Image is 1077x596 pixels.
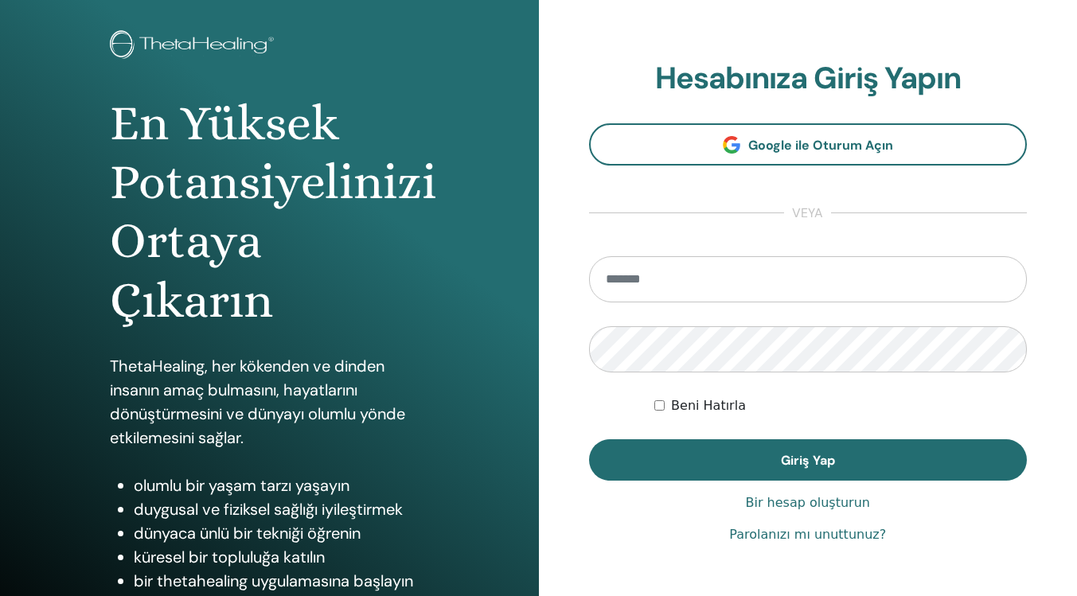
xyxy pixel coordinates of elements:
[746,495,870,510] font: Bir hesap oluşturun
[729,527,886,542] font: Parolanızı mı unuttunuz?
[792,205,823,221] font: veya
[134,571,413,591] font: bir thetahealing uygulamasına başlayın
[746,493,870,512] a: Bir hesap oluşturun
[134,547,325,567] font: küresel bir topluluğa katılın
[110,356,405,448] font: ThetaHealing, her kökenden ve dinden insanın amaç bulmasını, hayatlarını dönüştürmesini ve dünyay...
[655,58,961,98] font: Hesabınıza Giriş Yapın
[654,396,1027,415] div: Beni süresiz olarak veya manuel olarak çıkış yapana kadar kimlik doğrulamalı tut
[134,475,349,496] font: olumlu bir yaşam tarzı yaşayın
[134,499,403,520] font: duygusal ve fiziksel sağlığı iyileştirmek
[110,95,436,329] font: En Yüksek Potansiyelinizi Ortaya Çıkarın
[781,452,835,469] font: Giriş Yap
[748,137,893,154] font: Google ile Oturum Açın
[729,525,886,544] a: Parolanızı mı unuttunuz?
[589,439,1028,481] button: Giriş Yap
[671,398,746,413] font: Beni Hatırla
[134,523,361,543] font: dünyaca ünlü bir tekniği öğrenin
[589,123,1028,166] a: Google ile Oturum Açın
